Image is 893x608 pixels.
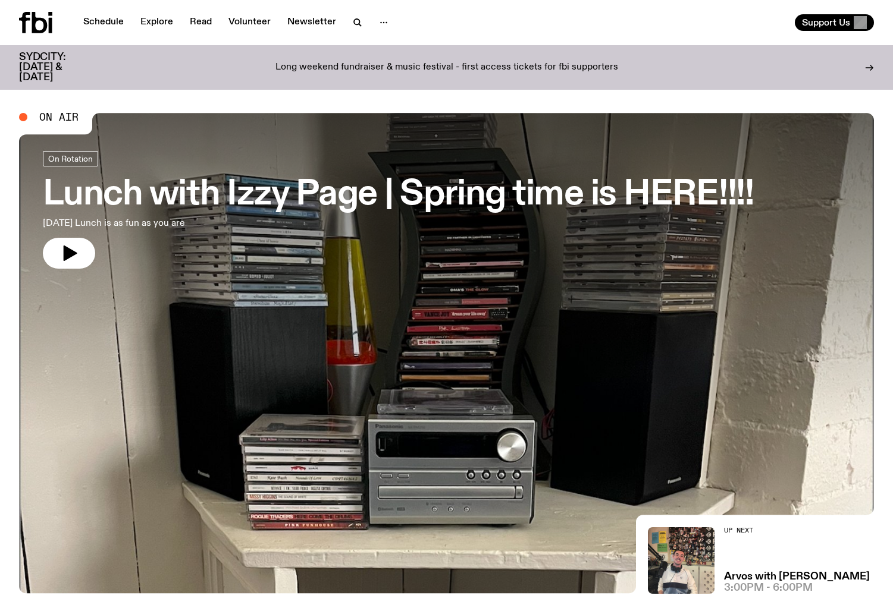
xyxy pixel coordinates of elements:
span: On Rotation [48,154,93,163]
a: Newsletter [280,14,343,31]
h2: Up Next [724,527,870,534]
a: Volunteer [221,14,278,31]
h3: Lunch with Izzy Page | Spring time is HERE!!!! [43,178,754,212]
a: Schedule [76,14,131,31]
span: Support Us [802,17,850,28]
span: 3:00pm - 6:00pm [724,583,813,593]
p: Long weekend fundraiser & music festival - first access tickets for fbi supporters [275,62,618,73]
h3: SYDCITY: [DATE] & [DATE] [19,52,95,83]
p: [DATE] Lunch is as fun as you are [43,216,347,231]
button: Support Us [795,14,874,31]
a: Lunch with Izzy Page | Spring time is HERE!!!![DATE] Lunch is as fun as you are [43,151,754,269]
a: Explore [133,14,180,31]
span: On Air [39,112,79,122]
a: On Rotation [43,151,98,166]
a: Read [183,14,219,31]
a: Arvos with [PERSON_NAME] [724,572,870,582]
